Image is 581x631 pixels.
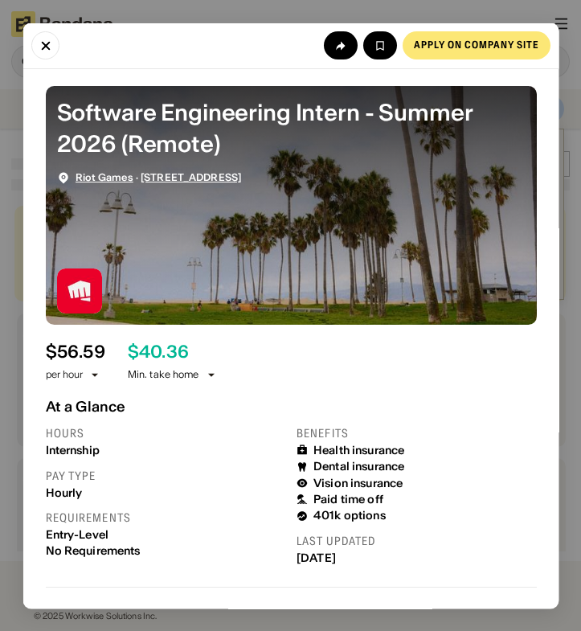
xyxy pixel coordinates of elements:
[313,476,403,490] div: Vision insurance
[45,426,285,440] div: Hours
[75,170,133,182] a: Riot Games
[297,534,537,548] div: Last updated
[313,444,404,457] div: Health insurance
[31,31,59,59] button: Close
[414,40,539,50] div: Apply on company site
[127,342,188,362] div: $ 40.36
[75,171,241,183] div: ·
[56,96,525,159] div: Software Engineering Intern - Summer 2026 (Remote)
[45,444,285,457] div: Internship
[45,527,285,541] div: Entry-Level
[297,551,537,564] div: [DATE]
[313,492,383,506] div: Paid time off
[313,509,386,522] div: 401k options
[45,510,285,525] div: Requirements
[313,460,404,473] div: Dental insurance
[56,268,101,313] img: Riot Games logo
[127,367,217,381] div: Min. take home
[45,468,285,482] div: Pay type
[45,486,285,499] div: Hourly
[45,367,83,381] div: per hour
[45,398,536,415] div: At a Glance
[45,342,104,362] div: $ 56.59
[45,544,285,558] div: No Requirements
[297,426,537,440] div: Benefits
[141,170,241,182] a: [STREET_ADDRESS]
